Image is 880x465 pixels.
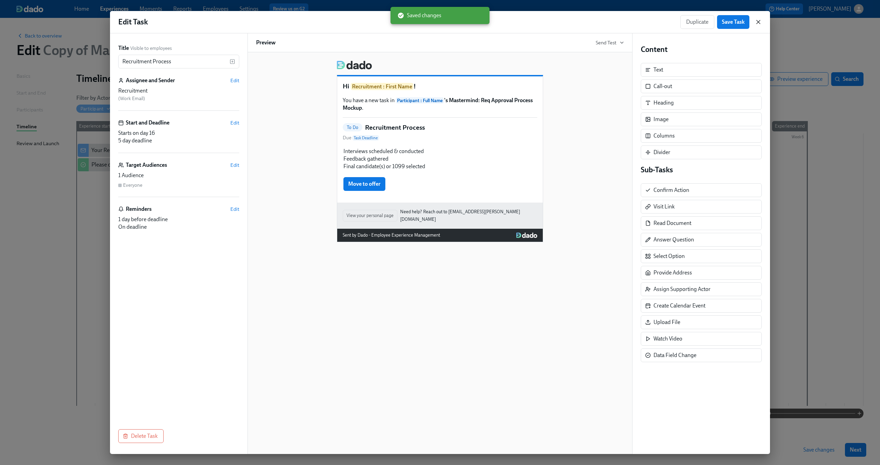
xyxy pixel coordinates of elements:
div: Move to offer [343,176,537,192]
div: Recruitment [118,87,239,95]
div: Interviews scheduled & conducted Feedback gathered Final candidate(s) or 1099 selected [343,147,537,171]
button: Save Task [717,15,749,29]
div: Everyone [123,182,142,188]
h4: Sub-Tasks [641,165,762,175]
button: Send Test [596,39,624,46]
div: Provide Address [641,266,762,280]
div: Visit Link [641,200,762,214]
div: Assignee and SenderEditRecruitment (Work Email) [118,77,239,111]
span: Task Deadline [352,135,379,141]
h5: Recruitment Process [365,123,425,132]
span: Visible to employees [130,45,172,52]
span: Recruitment : First Name [351,83,414,90]
h6: Assignee and Sender [126,77,175,84]
button: Edit [230,206,239,213]
div: Select Option [653,252,685,260]
h6: Start and Deadline [126,119,169,127]
div: Read Document [653,219,691,227]
div: Columns [641,129,762,143]
button: Delete Task [118,429,164,443]
div: Image [641,112,762,126]
span: To Do [343,125,362,130]
span: Delete Task [124,433,158,440]
div: Select Option [641,249,762,263]
span: Saved changes [397,12,441,19]
div: Call-out [641,79,762,93]
a: Need help? Reach out to [EMAIL_ADDRESS][PERSON_NAME][DOMAIN_NAME] [400,208,537,223]
button: Edit [230,77,239,84]
span: View your personal page [346,212,394,219]
div: Create Calendar Event [641,299,762,313]
span: Duplicate [686,19,708,25]
span: Save Task [722,19,745,25]
strong: 's Mastermind: Req Approval Process Mockup [343,97,533,111]
div: Assign Supporting Actor [641,282,762,296]
div: Columns [653,132,675,140]
div: Call-out [653,83,672,90]
p: You have a new task in . [343,97,537,112]
div: Assign Supporting Actor [653,285,711,293]
span: Due [343,134,379,141]
div: Answer Question [641,233,762,247]
h6: Reminders [126,205,152,213]
div: Upload File [653,318,680,326]
button: Edit [230,119,239,126]
div: Heading [653,99,674,107]
div: Image [653,116,669,123]
div: Starts on day 16 [118,129,239,137]
div: Visit Link [653,203,675,210]
h6: Target Audiences [126,161,167,169]
div: Provide Address [653,269,692,277]
button: Edit [230,162,239,169]
button: View your personal page [343,210,397,221]
div: Read Document [641,216,762,230]
div: Watch Video [653,335,682,343]
div: RemindersEdit1 day before deadlineOn deadline [118,205,239,231]
div: Data Field Change [653,352,696,359]
div: Text [641,63,762,77]
div: Target AudiencesEdit1 AudienceEveryone [118,161,239,197]
span: ( Work Email ) [118,96,145,101]
div: Create Calendar Event [653,302,705,310]
svg: Insert text variable [230,59,235,64]
div: Text [653,66,663,74]
div: Confirm Action [653,186,689,194]
button: Duplicate [680,15,714,29]
div: Start and DeadlineEditStarts on day 165 day deadline [118,119,239,153]
div: Divider [641,145,762,159]
h1: Hi ! [343,82,537,91]
div: On deadline [118,223,239,231]
h6: Preview [256,39,276,46]
span: 5 day deadline [118,137,152,144]
label: Title [118,44,129,52]
h1: Edit Task [118,17,148,27]
div: Confirm Action [641,183,762,197]
div: 1 day before deadline [118,216,239,223]
div: Heading [641,96,762,110]
div: Upload File [641,315,762,329]
div: 1 Audience [118,172,239,179]
div: Sent by Dado - Employee Experience Management [343,231,440,239]
h4: Content [641,44,762,55]
div: Data Field Change [641,348,762,362]
div: Answer Question [653,236,694,244]
div: Divider [653,149,670,156]
div: Watch Video [641,332,762,346]
span: Participant : Full Name [396,97,444,104]
img: Dado [516,232,537,238]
